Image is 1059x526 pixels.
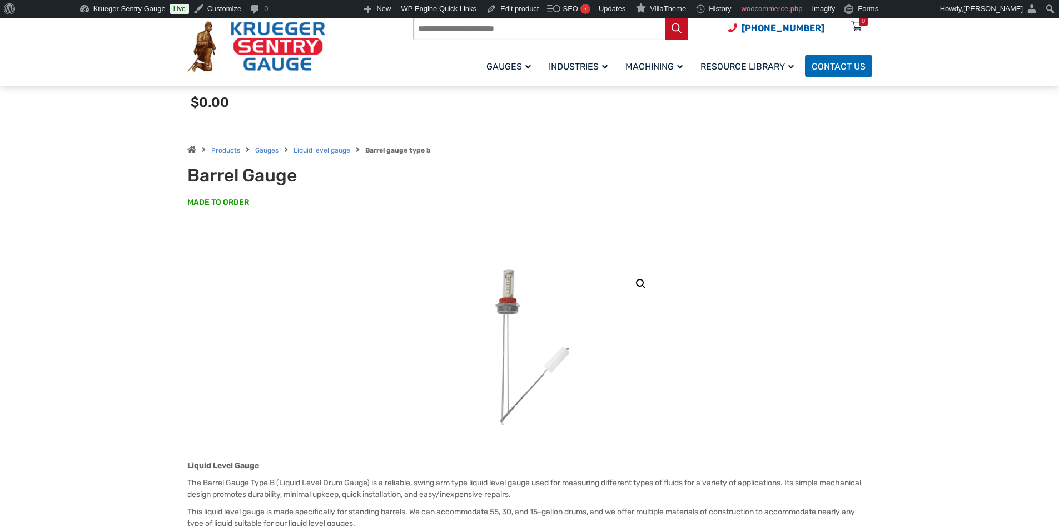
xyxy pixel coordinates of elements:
[812,61,866,72] span: Contact Us
[742,23,824,33] span: [PHONE_NUMBER]
[549,61,608,72] span: Industries
[694,53,805,79] a: Resource Library
[294,146,350,154] a: Liquid level gauge
[728,21,824,35] a: Phone Number (920) 434-8860
[187,477,872,500] p: The Barrel Gauge Type B (Liquid Level Drum Gauge) is a reliable, swing arm type liquid level gaug...
[486,61,531,72] span: Gauges
[187,197,249,208] span: MADE TO ORDER
[255,146,279,154] a: Gauges
[365,146,431,154] strong: Barrel gauge type b
[211,146,240,154] a: Products
[446,265,613,432] img: Barrel Gauge
[631,274,651,294] a: View full-screen image gallery
[805,55,872,77] a: Contact Us
[480,53,542,79] a: Gauges
[619,53,694,79] a: Machining
[700,61,794,72] span: Resource Library
[187,461,259,470] strong: Liquid Level Gauge
[542,53,619,79] a: Industries
[862,17,865,26] div: 0
[191,95,229,110] span: $0.00
[187,21,325,72] img: Krueger Sentry Gauge
[187,165,461,186] h1: Barrel Gauge
[625,61,683,72] span: Machining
